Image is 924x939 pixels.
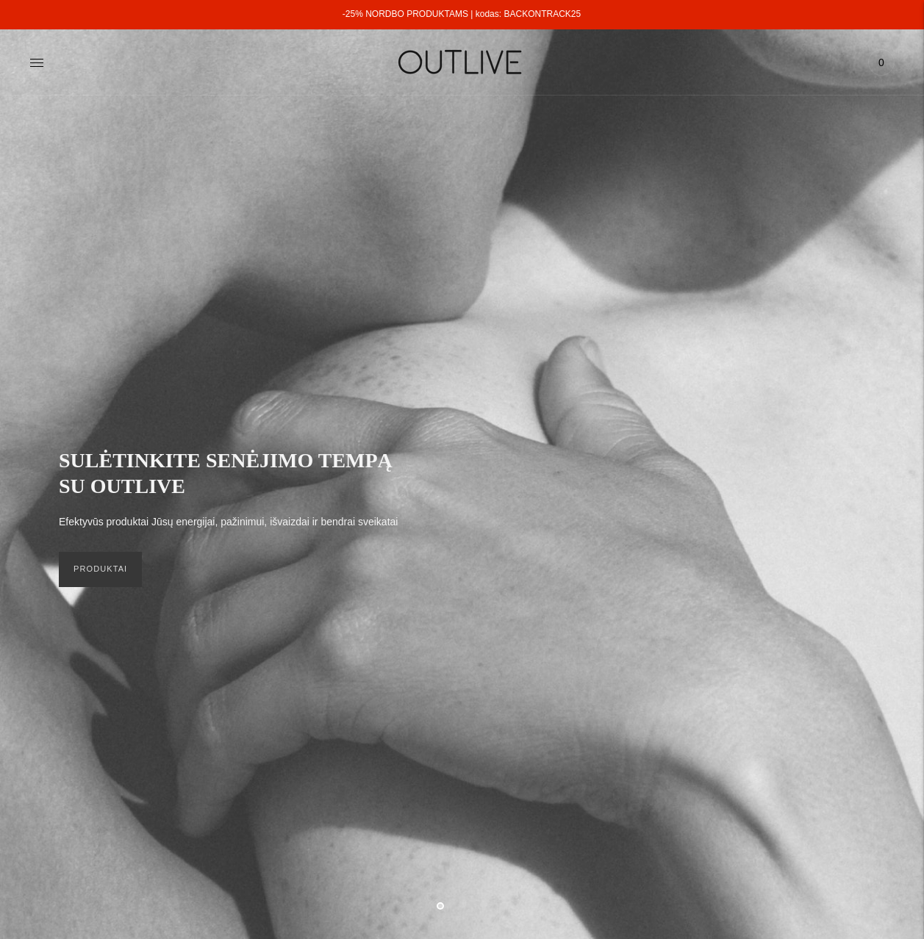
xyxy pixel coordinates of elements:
[59,447,412,499] h2: SULĖTINKITE SENĖJIMO TEMPĄ SU OUTLIVE
[59,514,398,531] p: Efektyvūs produktai Jūsų energijai, pažinimui, išvaizdai ir bendrai sveikatai
[343,9,581,19] a: -25% NORDBO PRODUKTAMS | kodas: BACKONTRACK25
[480,901,487,908] button: Move carousel to slide 3
[59,552,142,587] a: PRODUKTAI
[459,901,466,908] button: Move carousel to slide 2
[868,46,895,79] a: 0
[370,37,554,87] img: OUTLIVE
[871,52,892,73] span: 0
[437,902,444,910] button: Move carousel to slide 1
